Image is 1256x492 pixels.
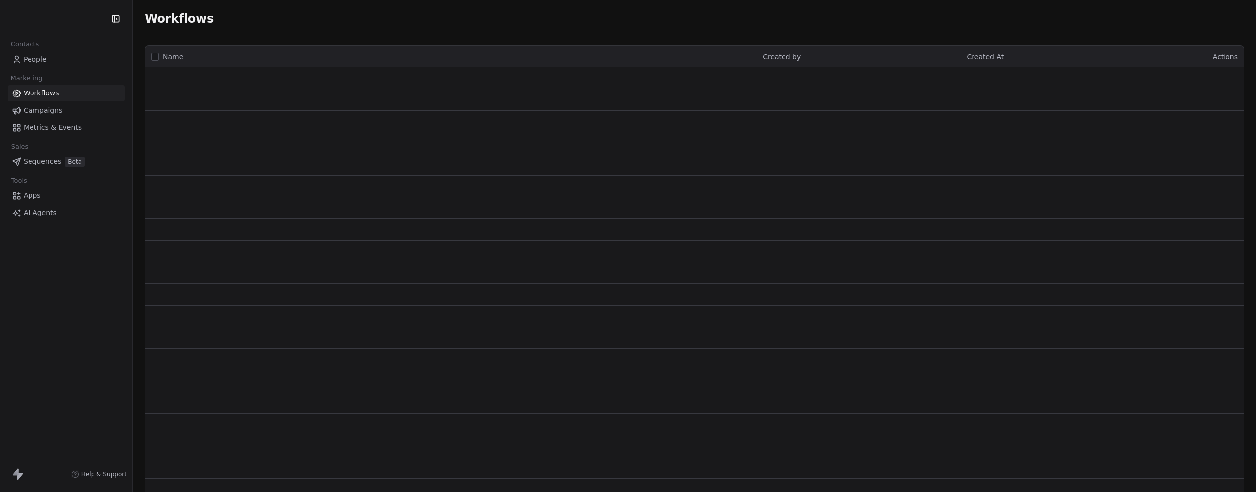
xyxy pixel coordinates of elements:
span: Workflows [24,88,59,98]
a: Apps [8,187,125,204]
a: AI Agents [8,205,125,221]
a: Campaigns [8,102,125,119]
span: Created by [763,53,801,61]
span: Sales [7,139,32,154]
a: SequencesBeta [8,154,125,170]
span: AI Agents [24,208,57,218]
span: Actions [1213,53,1238,61]
span: Apps [24,190,41,201]
span: Help & Support [81,470,126,478]
span: Tools [7,173,31,188]
a: Metrics & Events [8,120,125,136]
span: Campaigns [24,105,62,116]
a: Workflows [8,85,125,101]
span: Contacts [6,37,43,52]
span: Name [163,52,183,62]
span: Metrics & Events [24,123,82,133]
span: Marketing [6,71,47,86]
span: Workflows [145,12,214,26]
span: People [24,54,47,64]
a: Help & Support [71,470,126,478]
a: People [8,51,125,67]
span: Created At [967,53,1004,61]
span: Sequences [24,156,61,167]
span: Beta [65,157,85,167]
